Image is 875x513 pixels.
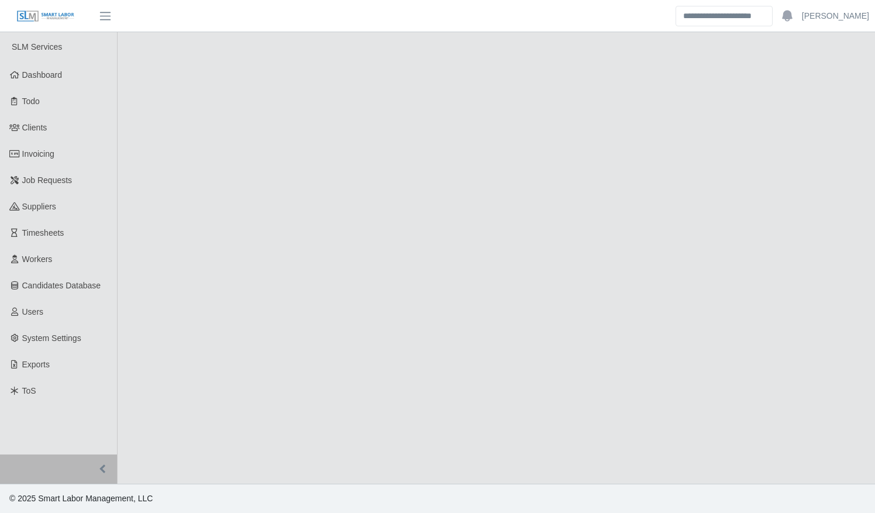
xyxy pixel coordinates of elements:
[22,386,36,395] span: ToS
[22,228,64,237] span: Timesheets
[22,254,53,264] span: Workers
[22,281,101,290] span: Candidates Database
[16,10,75,23] img: SLM Logo
[12,42,62,51] span: SLM Services
[22,175,73,185] span: Job Requests
[22,70,63,80] span: Dashboard
[9,494,153,503] span: © 2025 Smart Labor Management, LLC
[22,202,56,211] span: Suppliers
[22,333,81,343] span: System Settings
[676,6,773,26] input: Search
[22,123,47,132] span: Clients
[802,10,869,22] a: [PERSON_NAME]
[22,307,44,316] span: Users
[22,149,54,159] span: Invoicing
[22,360,50,369] span: Exports
[22,97,40,106] span: Todo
